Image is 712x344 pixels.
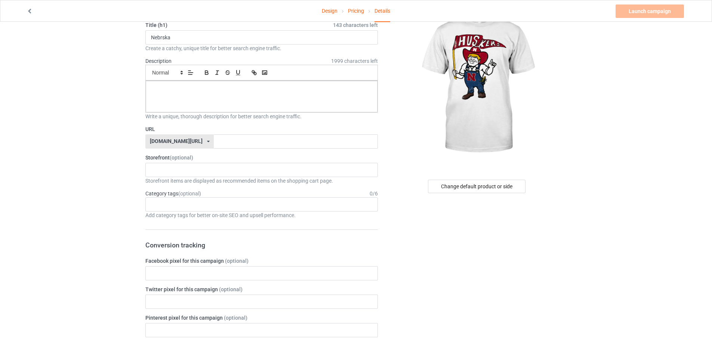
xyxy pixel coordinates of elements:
div: Add category tags for better on-site SEO and upsell performance. [145,211,378,219]
div: 0 / 6 [370,190,378,197]
label: Description [145,58,172,64]
span: (optional) [219,286,243,292]
span: (optional) [178,191,201,197]
span: 143 characters left [333,21,378,29]
div: Create a catchy, unique title for better search engine traffic. [145,45,378,52]
div: Details [375,0,390,22]
label: Pinterest pixel for this campaign [145,314,378,322]
h3: Conversion tracking [145,241,378,249]
label: Category tags [145,190,201,197]
label: Facebook pixel for this campaign [145,257,378,265]
label: Title (h1) [145,21,378,29]
a: Pricing [348,0,364,21]
span: (optional) [225,258,249,264]
span: (optional) [224,315,247,321]
label: Storefront [145,154,378,161]
div: Storefront items are displayed as recommended items on the shopping cart page. [145,177,378,185]
span: (optional) [170,155,193,161]
label: Twitter pixel for this campaign [145,286,378,293]
label: URL [145,125,378,133]
div: Change default product or side [428,180,525,193]
div: [DOMAIN_NAME][URL] [150,138,203,144]
a: Design [322,0,337,21]
span: 1999 characters left [331,57,378,65]
div: Write a unique, thorough description for better search engine traffic. [145,113,378,120]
